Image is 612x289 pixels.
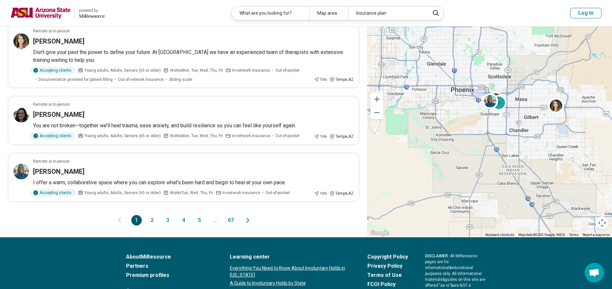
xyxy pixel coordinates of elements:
div: Accepting clients [30,132,75,139]
a: Terms of Use [367,271,408,279]
a: Privacy Policy [367,262,408,270]
p: Don’t give your past the power to define your future. At [GEOGRAPHIC_DATA] we have an experienced... [33,48,354,64]
a: Copyright Policy [367,253,408,261]
div: Tempe , AZ [329,190,354,196]
button: Previous page [116,215,123,226]
button: 3 [163,215,173,226]
button: Log In [570,8,602,18]
a: Premium profiles [126,271,213,279]
h3: [PERSON_NAME] [33,167,84,176]
button: Map camera controls [596,216,609,229]
span: Out-of-pocket [275,133,300,139]
img: Arizona State University [10,5,71,21]
p: You are not broken—together we’ll heal trauma, ease anxiety, and build resilience so you can feel... [33,122,354,130]
div: Open chat [584,263,604,282]
div: 1 mi [314,134,327,139]
img: Google [369,229,390,237]
a: Arizona State Universitypowered by [10,5,105,21]
button: Zoom out [370,106,383,119]
p: I offer a warm, collaborative space where you can explore what’s been hard and begin to heal at y... [33,179,354,187]
span: In-network insurance [222,190,260,196]
a: Partners [126,262,213,270]
span: Young adults, Adults, Seniors (65 or older) [84,67,161,73]
span: In-network insurance [232,67,270,73]
div: Insurance plan [348,7,426,20]
a: Learning center [230,253,350,261]
button: 4 [178,215,189,226]
div: 1 mi [314,77,327,82]
a: Terms (opens in new tab) [569,233,579,237]
a: A Guide to Involuntary Holds by State [230,280,350,287]
span: Out-of-pocket [275,67,300,73]
div: Accepting clients [30,189,75,196]
a: AboutMiResource [126,253,213,261]
span: DISCLAIMER [425,254,448,258]
h3: [PERSON_NAME] [33,110,84,119]
p: Remote or In-person [33,101,70,107]
button: Keyboard shortcuts [485,233,514,237]
button: 1 [131,215,142,226]
div: powered by [79,8,105,13]
span: Works Tue, Wed, Thu, Fri [170,190,213,196]
button: 67 [226,215,236,226]
div: Tempe , AZ [329,134,354,139]
span: Young adults, Adults, Seniors (65 or older) [84,133,161,139]
button: 2 [147,215,158,226]
h3: [PERSON_NAME] [33,37,84,46]
span: Documentation provided for patient filling [38,77,113,82]
a: Everything You Need to Know About Involuntary Holds in [US_STATE] [230,265,350,279]
span: Works Mon, Tue, Wed, Thu, Fri [170,133,223,139]
span: Out-of-network insurance [118,77,164,82]
span: Out-of-pocket [266,190,290,196]
span: Young adults, Adults, Seniors (65 or older) [84,190,161,196]
span: Works Mon, Tue, Wed, Thu, Fri [170,67,223,73]
span: Map data ©2025 Google, INEGI [518,233,565,237]
a: Open this area in Google Maps (opens a new window) [369,229,390,237]
button: 5 [194,215,205,226]
a: FCOI Policy [367,280,408,288]
button: Next page [244,215,252,226]
span: ... [210,215,220,226]
div: Map area [309,7,348,20]
div: What are you looking for? [232,7,309,20]
a: Report a map error [583,233,610,237]
span: In-network insurance [232,133,270,139]
p: Remote or In-person [33,158,70,164]
div: Accepting clients [30,67,75,74]
span: Sliding scale [169,77,192,82]
div: Tempe , AZ [329,77,354,82]
button: Zoom in [370,93,383,106]
div: 1 mi [314,190,327,196]
p: Remote or In-person [33,28,70,34]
